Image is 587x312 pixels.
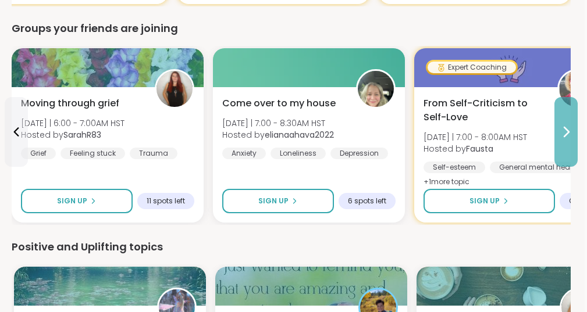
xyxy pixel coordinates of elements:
span: Moving through grief [21,96,119,110]
span: Sign Up [258,196,289,206]
div: Anxiety [222,148,266,159]
span: 11 spots left [147,196,185,206]
span: [DATE] | 7:00 - 8:30AM HST [222,117,334,129]
img: elianaahava2022 [358,71,394,107]
div: Expert Coaching [428,62,516,73]
div: Feeling stuck [61,148,125,159]
div: Groups your friends are joining [12,20,571,37]
div: Self-esteem [424,162,485,173]
span: 6 spots left [348,196,386,206]
span: Hosted by [222,129,334,141]
span: [DATE] | 6:00 - 7:00AM HST [21,117,124,129]
div: Trauma [130,148,177,159]
span: [DATE] | 7:00 - 8:00AM HST [424,131,527,143]
b: SarahR83 [63,129,101,141]
div: Depression [330,148,388,159]
div: Positive and Uplifting topics [12,239,571,255]
span: Hosted by [21,129,124,141]
span: From Self-Criticism to Self-Love [424,96,545,124]
img: SarahR83 [156,71,193,107]
b: Fausta [466,143,493,155]
span: Sign Up [57,196,87,206]
span: Sign Up [469,196,500,206]
button: Sign Up [21,189,133,213]
span: Come over to my house [222,96,336,110]
button: Sign Up [222,189,334,213]
div: Grief [21,148,56,159]
button: Sign Up [424,189,555,213]
b: elianaahava2022 [265,129,334,141]
div: Loneliness [271,148,326,159]
span: Hosted by [424,143,527,155]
